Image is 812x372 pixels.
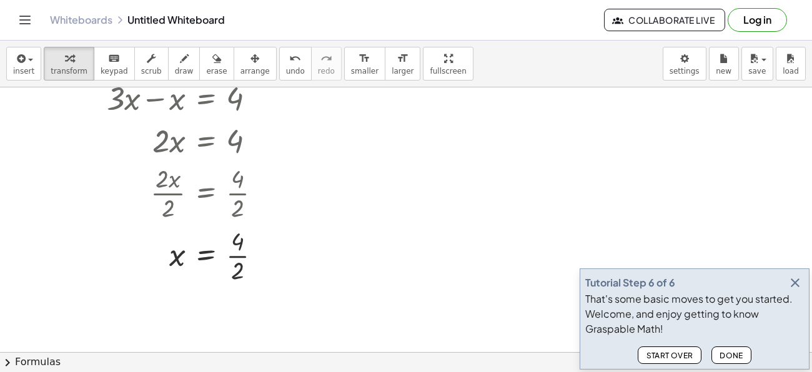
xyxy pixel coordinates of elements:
[359,51,370,66] i: format_size
[286,67,305,76] span: undo
[748,67,766,76] span: save
[392,67,413,76] span: larger
[206,67,227,76] span: erase
[670,67,700,76] span: settings
[397,51,408,66] i: format_size
[13,67,34,76] span: insert
[423,47,473,81] button: fullscreen
[344,47,385,81] button: format_sizesmaller
[716,67,731,76] span: new
[585,275,675,290] div: Tutorial Step 6 of 6
[289,51,301,66] i: undo
[604,9,725,31] button: Collaborate Live
[199,47,234,81] button: erase
[646,351,693,360] span: Start Over
[6,47,41,81] button: insert
[741,47,773,81] button: save
[709,47,739,81] button: new
[320,51,332,66] i: redo
[101,67,128,76] span: keypad
[50,14,112,26] a: Whiteboards
[234,47,277,81] button: arrange
[430,67,466,76] span: fullscreen
[776,47,806,81] button: load
[240,67,270,76] span: arrange
[638,346,701,364] button: Start Over
[615,14,715,26] span: Collaborate Live
[141,67,162,76] span: scrub
[134,47,169,81] button: scrub
[108,51,120,66] i: keyboard
[351,67,379,76] span: smaller
[311,47,342,81] button: redoredo
[783,67,799,76] span: load
[15,10,35,30] button: Toggle navigation
[585,291,804,336] div: That's some basic moves to get you started. Welcome, and enjoy getting to know Graspable Math!
[663,47,706,81] button: settings
[44,47,94,81] button: transform
[51,67,87,76] span: transform
[318,67,335,76] span: redo
[94,47,135,81] button: keyboardkeypad
[175,67,194,76] span: draw
[279,47,312,81] button: undoundo
[711,346,751,364] button: Done
[728,8,787,32] button: Log in
[168,47,201,81] button: draw
[385,47,420,81] button: format_sizelarger
[720,351,743,360] span: Done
